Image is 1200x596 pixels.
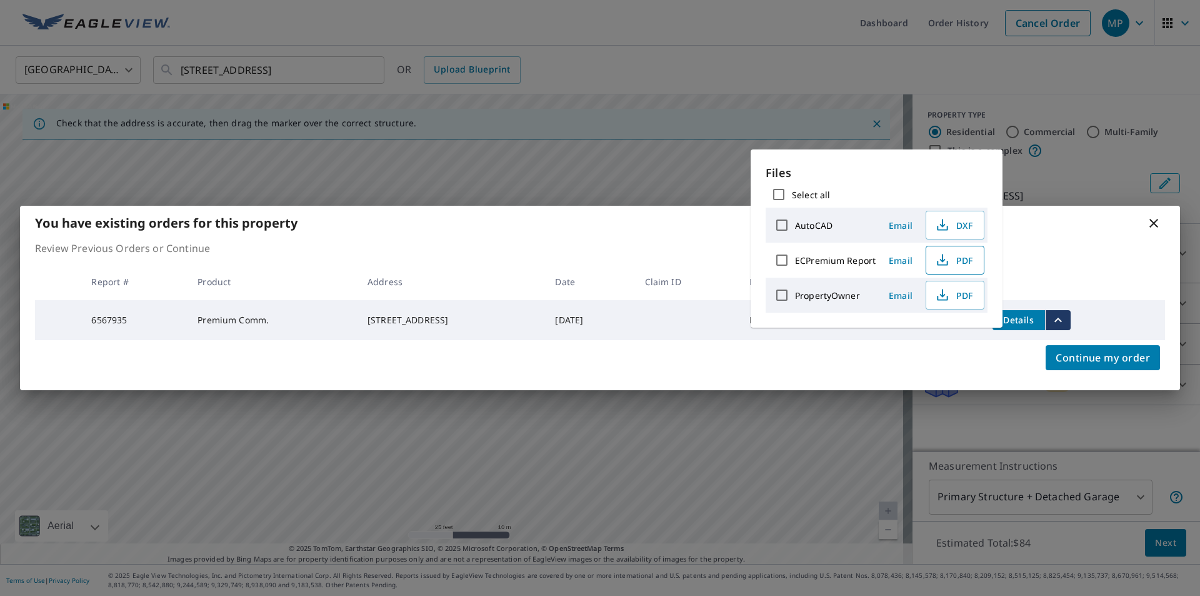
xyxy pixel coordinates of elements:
button: DXF [926,211,984,240]
td: Express [739,300,841,340]
label: AutoCAD [795,220,832,231]
th: Date [545,263,634,300]
td: [DATE] [545,300,634,340]
button: Continue my order [1046,345,1160,370]
th: Product [187,263,357,300]
span: PDF [934,253,974,268]
td: 6567935 [81,300,187,340]
th: Claim ID [635,263,740,300]
button: Email [881,216,921,235]
td: Premium Comm. [187,300,357,340]
button: Email [881,251,921,270]
th: Delivery [739,263,841,300]
p: Review Previous Orders or Continue [35,241,1165,256]
button: filesDropdownBtn-6567935 [1045,310,1071,330]
span: PDF [934,288,974,303]
label: Select all [792,189,830,201]
label: PropertyOwner [795,290,860,301]
button: PDF [926,281,984,310]
span: DXF [934,218,974,233]
span: Email [886,220,916,231]
button: detailsBtn-6567935 [992,310,1045,330]
th: Address [357,263,545,300]
button: Email [881,286,921,305]
th: Report # [81,263,187,300]
label: ECPremium Report [795,255,876,266]
span: Details [1000,314,1037,326]
span: Email [886,290,916,301]
b: You have existing orders for this property [35,215,297,231]
div: [STREET_ADDRESS] [367,314,535,326]
button: PDF [926,246,984,275]
span: Continue my order [1056,349,1150,366]
p: Files [766,164,987,181]
span: Email [886,255,916,266]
